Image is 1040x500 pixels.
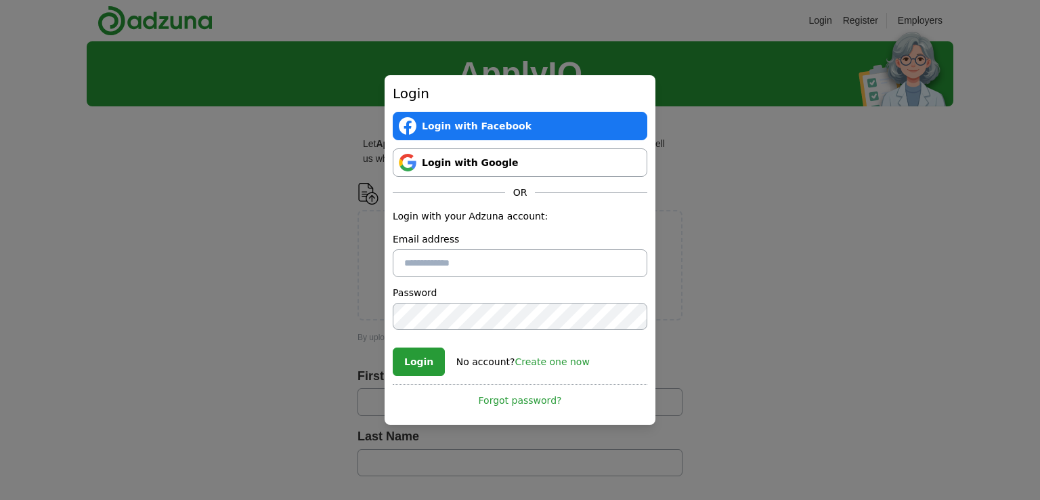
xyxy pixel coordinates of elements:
p: Login with your Adzuna account: [393,209,647,224]
label: Email address [393,232,647,247]
a: Forgot password? [393,384,647,408]
a: Login with Google [393,148,647,177]
span: OR [505,185,536,200]
a: Login with Facebook [393,112,647,140]
div: No account? [456,346,590,369]
a: Create one now [515,356,589,367]
h2: Login [393,83,647,104]
button: Login [393,348,445,376]
label: Password [393,285,647,300]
